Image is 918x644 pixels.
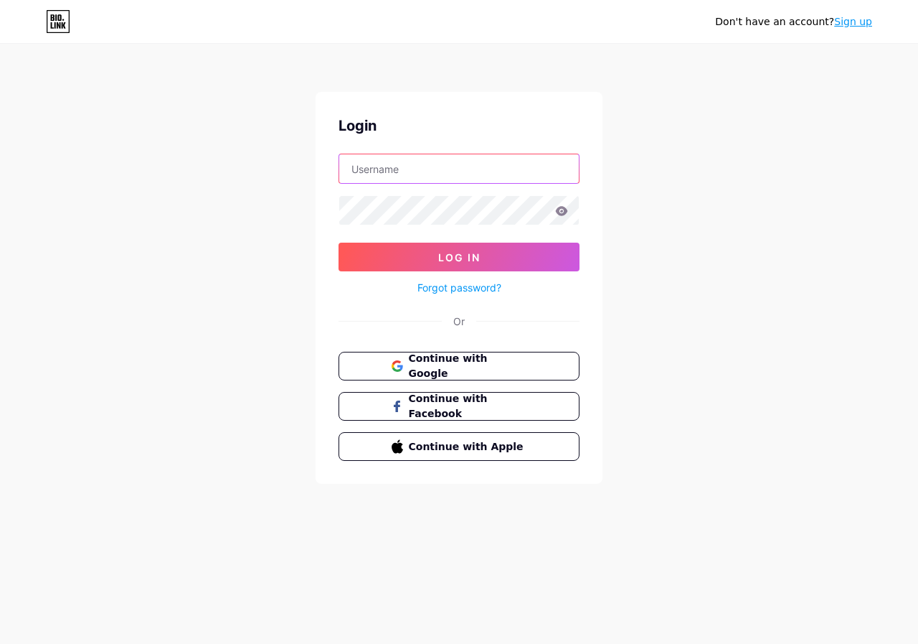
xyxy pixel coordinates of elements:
[409,391,527,421] span: Continue with Facebook
[339,115,579,136] div: Login
[339,243,579,271] button: Log In
[834,16,872,27] a: Sign up
[438,251,481,263] span: Log In
[417,280,501,295] a: Forgot password?
[715,14,872,29] div: Don't have an account?
[409,439,527,454] span: Continue with Apple
[409,351,527,381] span: Continue with Google
[339,154,579,183] input: Username
[339,432,579,461] button: Continue with Apple
[453,314,465,329] div: Or
[339,352,579,381] button: Continue with Google
[339,392,579,421] button: Continue with Facebook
